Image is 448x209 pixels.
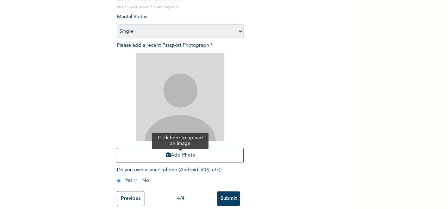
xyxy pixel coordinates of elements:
[117,167,222,183] span: Do you own a smart-phone (Android, iOS, etc) : Yes No
[117,148,244,163] button: Add Photo
[136,53,224,141] img: Crop
[117,5,244,10] p: NOTE: Fields marked (*) are required
[144,195,217,202] div: 4 / 4
[117,14,244,34] span: Marital Status :
[117,191,144,206] input: Previous
[217,191,240,206] input: Submit
[117,43,244,166] span: Please add a recent Passport Photograph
